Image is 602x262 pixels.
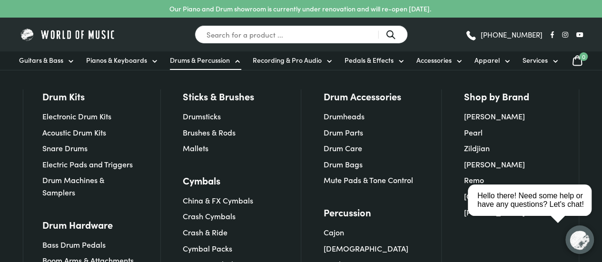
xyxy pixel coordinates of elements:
[183,211,236,221] a: Crash Cymbals
[183,227,227,237] a: Crash & Ride
[183,111,221,121] a: Drumsticks
[464,89,529,103] a: Shop by Brand
[42,143,88,153] a: Snare Drums
[19,27,117,42] img: World of Music
[183,143,208,153] a: Mallets
[324,89,401,103] a: Drum Accessories
[195,25,408,44] input: Search for a product ...
[183,127,236,137] a: Brushes & Rods
[523,55,548,65] span: Services
[183,195,253,205] a: China & FX Cymbals
[345,55,394,65] span: Pedals & Effects
[464,111,525,121] a: [PERSON_NAME]
[324,143,362,153] a: Drum Care
[464,157,602,262] iframe: Chat with our support team
[42,111,111,121] a: Electronic Drum Kits
[465,28,543,42] a: [PHONE_NUMBER]
[253,55,322,65] span: Recording & Pro Audio
[86,55,147,65] span: Pianos & Keyboards
[324,111,365,121] a: Drumheads
[324,175,413,185] a: Mute Pads & Tone Control
[169,4,431,14] p: Our Piano and Drum showroom is currently under renovation and will re-open [DATE].
[579,52,588,61] span: 0
[183,174,220,187] a: Cymbals
[324,205,371,219] a: Percussion
[464,143,490,153] a: Zildjian
[42,239,106,250] a: Bass Drum Pedals
[416,55,452,65] span: Accessories
[42,175,104,197] a: Drum Machines & Samplers
[42,159,133,169] a: Electric Pads and Triggers
[19,55,63,65] span: Guitars & Bass
[324,159,363,169] a: Drum Bags
[170,55,230,65] span: Drums & Percussion
[324,227,344,237] a: Cajon
[183,243,232,253] a: Cymbal Packs
[474,55,500,65] span: Apparel
[42,218,113,231] a: Drum Hardware
[42,89,85,103] a: Drum Kits
[324,127,363,137] a: Drum Parts
[481,31,543,38] span: [PHONE_NUMBER]
[464,127,483,137] a: Pearl
[42,127,106,137] a: Acoustic Drum Kits
[324,243,408,253] a: [DEMOGRAPHIC_DATA]
[183,89,254,103] a: Sticks & Brushes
